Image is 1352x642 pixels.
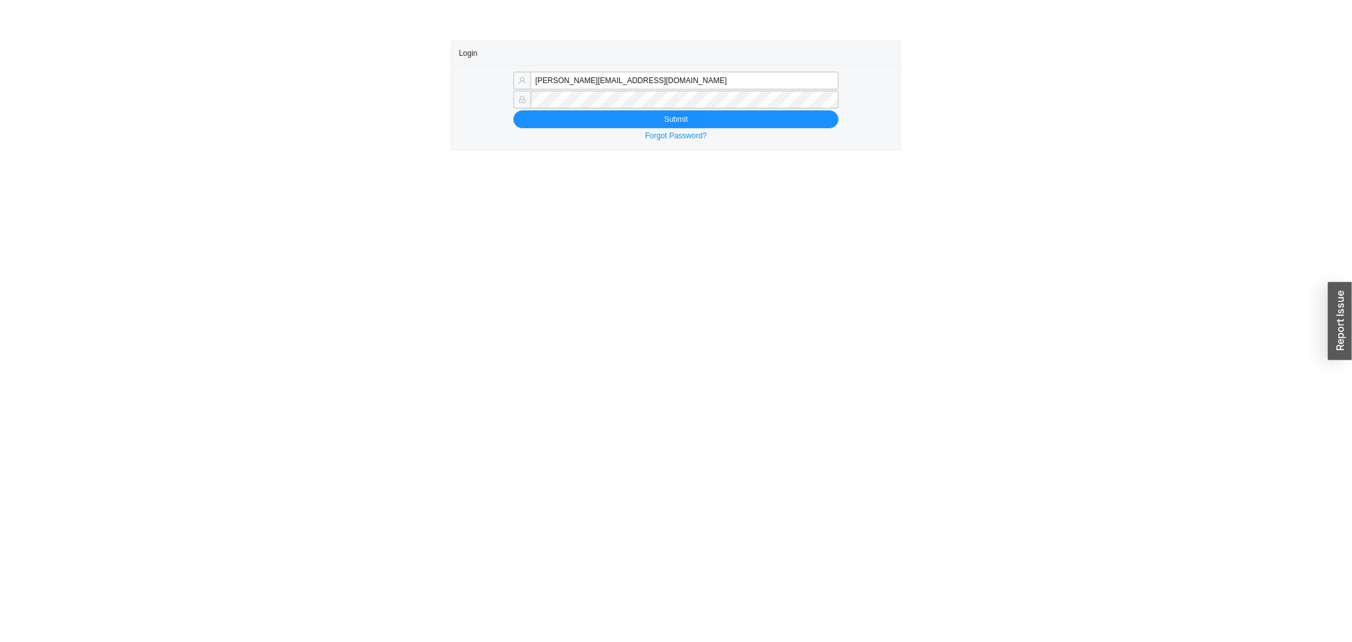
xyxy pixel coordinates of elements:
[645,131,707,140] a: Forgot Password?
[531,72,839,89] input: Email
[664,113,688,126] span: Submit
[518,96,526,103] span: lock
[513,110,839,128] button: Submit
[459,41,893,65] div: Login
[518,77,526,84] span: user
